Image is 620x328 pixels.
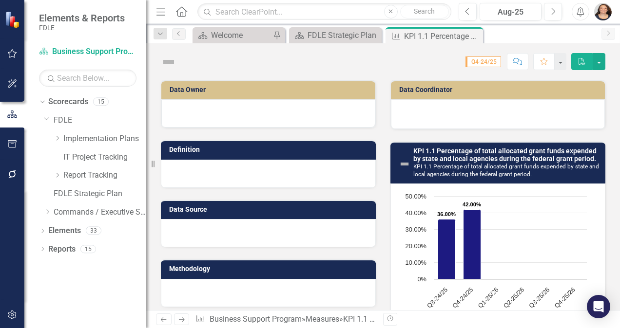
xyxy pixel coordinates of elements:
img: ClearPoint Strategy [4,11,22,28]
small: FDLE [39,24,125,32]
div: » » [195,314,376,325]
img: Not Defined [161,54,176,70]
a: Report Tracking [63,170,146,181]
a: Implementation Plans [63,133,146,145]
div: 15 [93,98,109,106]
h3: Data Owner [170,86,370,93]
div: 33 [86,227,101,235]
img: Not Defined [399,158,410,170]
div: Welcome [211,29,271,41]
a: IT Project Tracking [63,152,146,163]
button: Aug-25 [480,3,542,20]
img: Elizabeth Martin [594,3,612,20]
div: Open Intercom Messenger [587,295,610,318]
a: Measures [306,314,339,324]
a: FDLE Strategic Plan [54,188,146,200]
a: Welcome [195,29,271,41]
text: 30.00% [406,226,426,233]
h3: Definition [169,146,371,153]
span: Search [414,7,435,15]
path: Q3-24/25, 36. Total allocated grant funds expended - QTD Avg. [438,219,456,279]
button: Search [400,5,449,18]
h3: Data Source [169,206,371,213]
path: Q4-24/25, 42. Total allocated grant funds expended - QTD Avg. [464,209,481,279]
input: Search Below... [39,70,136,87]
text: 20.00% [406,242,426,250]
text: 36.00% [437,211,456,217]
text: 10.00% [406,259,426,266]
a: FDLE [54,115,146,126]
text: Q4-24/25 [451,286,474,309]
text: 50.00% [406,193,426,200]
small: KPI 1.1 Percentage of total allocated grant funds expended by state and local agencies during the... [413,163,599,177]
div: Aug-25 [483,6,538,18]
text: Q1-25/26 [476,286,500,309]
text: 0% [418,275,427,283]
span: Elements & Reports [39,12,125,24]
text: 40.00% [406,209,426,217]
text: Q3-24/25 [426,286,449,309]
h3: Data Coordinator [399,86,600,93]
a: Elements [48,225,81,237]
span: Q4-24/25 [465,56,501,67]
text: Q2-25/26 [502,286,525,309]
a: Business Support Program [39,46,136,57]
text: Q4-25/26 [553,286,576,309]
h3: Methodology [169,265,371,273]
a: Scorecards [48,96,88,108]
text: 42.00% [463,201,481,207]
a: Business Support Program [210,314,302,324]
div: FDLE Strategic Plan [308,29,379,41]
input: Search ClearPoint... [197,3,451,20]
text: Q3-25/26 [527,286,551,309]
div: KPI 1.1 Percentage of total allocated grant funds expended by state and local agencies during the... [404,30,481,42]
a: KPI 1.1 Percentage of total allocated grant funds expended by state and local agencies during the... [413,147,597,162]
div: 15 [80,245,96,253]
a: FDLE Strategic Plan [291,29,379,41]
a: Reports [48,244,76,255]
a: Commands / Executive Support Branch [54,207,146,218]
